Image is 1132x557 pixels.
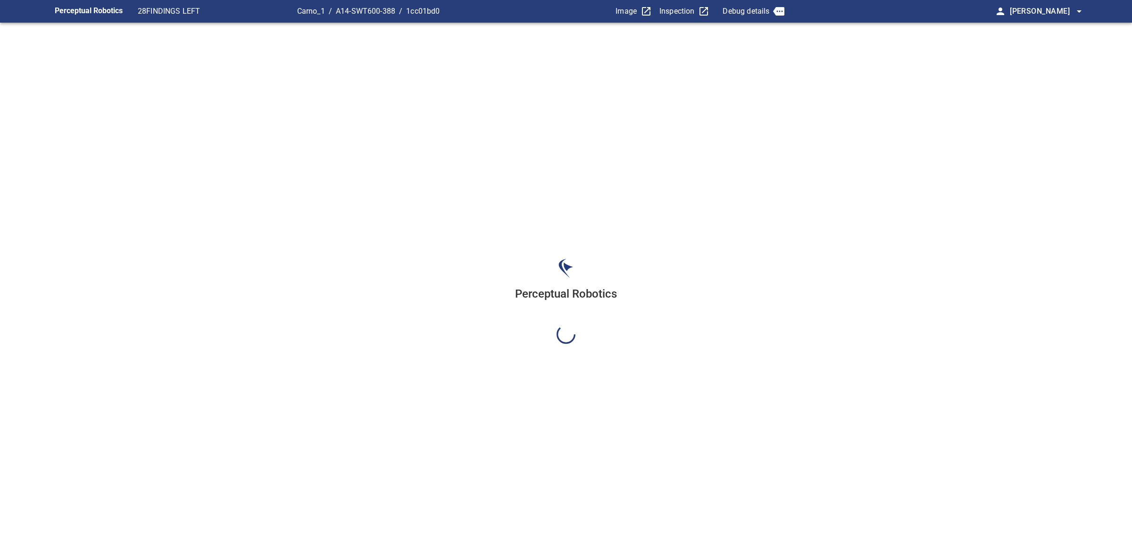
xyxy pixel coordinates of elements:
[616,6,652,17] a: Image
[399,6,402,17] span: /
[515,286,617,324] div: Perceptual Robotics
[1006,2,1085,21] button: [PERSON_NAME]
[558,258,574,278] img: pr
[55,4,123,19] figcaption: Perceptual Robotics
[138,6,297,17] p: 28 FINDINGS LEFT
[1010,5,1085,18] span: [PERSON_NAME]
[406,7,440,16] a: 1cc01bd0
[336,7,395,16] a: A14-SWT600-388
[659,6,695,17] p: Inspection
[616,6,637,17] p: Image
[329,6,332,17] span: /
[1074,6,1085,17] span: arrow_drop_down
[995,6,1006,17] span: person
[723,6,769,17] p: Debug details
[659,6,710,17] a: Inspection
[297,6,325,17] p: Carno_1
